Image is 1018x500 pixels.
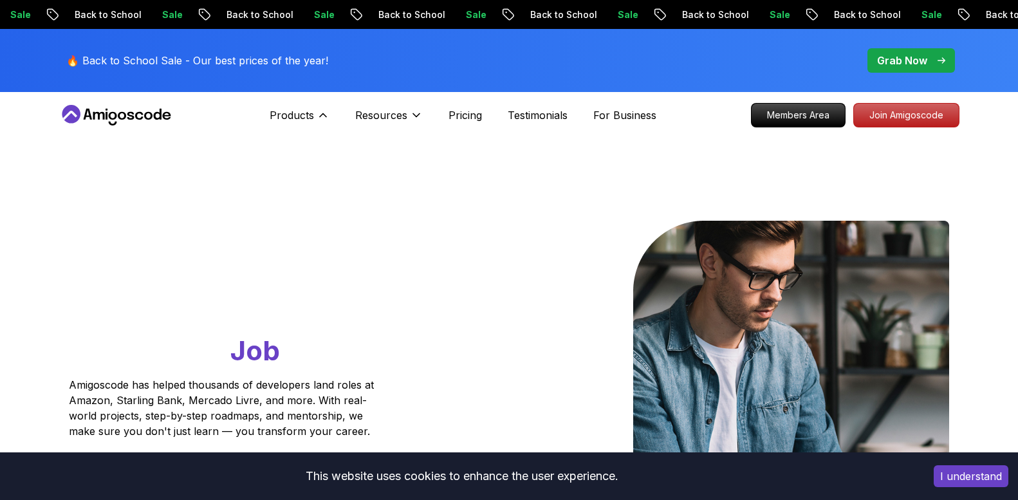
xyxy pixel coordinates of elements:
[53,8,140,21] p: Back to School
[356,8,444,21] p: Back to School
[69,377,378,439] p: Amigoscode has helped thousands of developers land roles at Amazon, Starling Bank, Mercado Livre,...
[660,8,748,21] p: Back to School
[934,465,1008,487] button: Accept cookies
[355,107,407,123] p: Resources
[900,8,941,21] p: Sale
[444,8,485,21] p: Sale
[355,107,423,133] button: Resources
[751,103,846,127] a: Members Area
[854,104,959,127] p: Join Amigoscode
[10,462,914,490] div: This website uses cookies to enhance the user experience.
[748,8,789,21] p: Sale
[877,53,927,68] p: Grab Now
[508,107,568,123] a: Testimonials
[449,107,482,123] a: Pricing
[270,107,314,123] p: Products
[270,107,329,133] button: Products
[66,53,328,68] p: 🔥 Back to School Sale - Our best prices of the year!
[593,107,656,123] a: For Business
[812,8,900,21] p: Back to School
[596,8,637,21] p: Sale
[853,103,959,127] a: Join Amigoscode
[292,8,333,21] p: Sale
[205,8,292,21] p: Back to School
[508,8,596,21] p: Back to School
[140,8,181,21] p: Sale
[752,104,845,127] p: Members Area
